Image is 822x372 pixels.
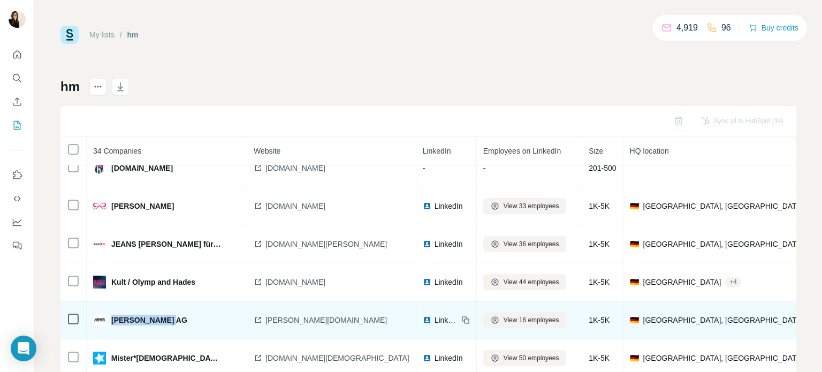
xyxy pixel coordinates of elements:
[111,163,173,173] span: [DOMAIN_NAME]
[483,198,567,214] button: View 33 employees
[630,239,639,249] span: 🇩🇪
[483,147,561,155] span: Employees on LinkedIn
[111,315,187,325] span: [PERSON_NAME] AG
[676,21,698,34] p: 4,919
[93,147,141,155] span: 34 Companies
[111,277,195,287] span: Kult / Olymp and Hades
[749,20,798,35] button: Buy credits
[120,29,122,40] li: /
[9,212,26,232] button: Dashboard
[93,238,106,250] img: company-logo
[93,314,106,327] img: company-logo
[630,201,639,211] span: 🇩🇪
[89,31,115,39] a: My lists
[483,236,567,252] button: View 36 employees
[127,29,139,40] div: hm
[111,201,174,211] span: [PERSON_NAME]
[265,201,325,211] span: [DOMAIN_NAME]
[9,11,26,28] img: Avatar
[423,354,431,362] img: LinkedIn logo
[630,277,639,287] span: 🇩🇪
[423,164,425,172] span: -
[93,276,106,289] img: company-logo
[435,315,458,325] span: LinkedIn
[435,277,463,287] span: LinkedIn
[9,92,26,111] button: Enrich CSV
[9,236,26,255] button: Feedback
[589,164,616,172] span: 201-500
[9,165,26,185] button: Use Surfe on LinkedIn
[643,277,721,287] span: [GEOGRAPHIC_DATA]
[423,316,431,324] img: LinkedIn logo
[9,69,26,88] button: Search
[60,78,80,95] h1: hm
[483,274,567,290] button: View 44 employees
[643,201,803,211] span: [GEOGRAPHIC_DATA], [GEOGRAPHIC_DATA]
[11,336,36,361] div: Open Intercom Messenger
[483,350,567,366] button: View 50 employees
[504,277,559,287] span: View 44 employees
[435,201,463,211] span: LinkedIn
[589,354,610,362] span: 1K-5K
[589,278,610,286] span: 1K-5K
[265,239,387,249] span: [DOMAIN_NAME][PERSON_NAME]
[9,45,26,64] button: Quick start
[589,147,603,155] span: Size
[265,353,409,363] span: [DOMAIN_NAME][DEMOGRAPHIC_DATA]
[483,164,486,172] span: -
[589,240,610,248] span: 1K-5K
[435,353,463,363] span: LinkedIn
[93,200,106,212] img: company-logo
[265,277,325,287] span: [DOMAIN_NAME]
[265,163,325,173] span: [DOMAIN_NAME]
[643,315,803,325] span: [GEOGRAPHIC_DATA], [GEOGRAPHIC_DATA]
[60,26,79,44] img: Surfe Logo
[435,239,463,249] span: LinkedIn
[725,277,741,287] div: + 4
[630,353,639,363] span: 🇩🇪
[589,316,610,324] span: 1K-5K
[9,189,26,208] button: Use Surfe API
[423,147,451,155] span: LinkedIn
[504,239,559,249] span: View 36 employees
[630,315,639,325] span: 🇩🇪
[9,116,26,135] button: My lists
[504,201,559,211] span: View 33 employees
[504,315,559,325] span: View 16 employees
[483,312,567,328] button: View 16 employees
[93,352,106,365] img: company-logo
[254,147,280,155] span: Website
[89,78,106,95] button: actions
[721,21,731,34] p: 96
[111,353,221,363] span: Mister*[DEMOGRAPHIC_DATA]
[423,278,431,286] img: LinkedIn logo
[423,202,431,210] img: LinkedIn logo
[265,315,387,325] span: [PERSON_NAME][DOMAIN_NAME]
[589,202,610,210] span: 1K-5K
[423,240,431,248] img: LinkedIn logo
[630,147,669,155] span: HQ location
[111,239,221,249] span: JEANS [PERSON_NAME] für Mode mbH
[504,353,559,363] span: View 50 employees
[93,162,106,174] img: company-logo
